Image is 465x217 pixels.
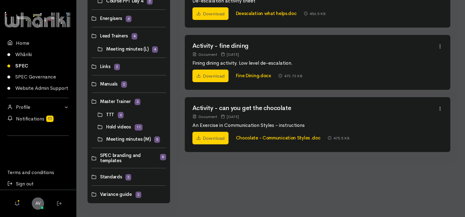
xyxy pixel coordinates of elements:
[26,139,50,147] iframe: LinkedIn Embedded Content
[192,43,438,49] h2: Activity - fine dining
[192,105,438,112] h2: Activity - can you get the chocolate
[278,73,303,79] div: 472.73 KB
[192,7,229,20] a: Download
[192,51,217,58] div: Document
[192,70,229,82] a: Download
[192,122,438,129] p: An Exercise in Communication Styles - instructions
[192,113,217,120] div: Document
[236,73,271,78] a: Fine Dining.docx
[304,10,326,17] div: 456.5 KB
[192,132,229,145] a: Download
[221,113,239,120] div: [DATE]
[7,139,69,154] div: Follow us on LinkedIn
[328,135,350,141] div: 475.5 KB
[221,51,239,58] div: [DATE]
[32,197,44,210] a: AV
[236,10,297,16] a: Deescalation what helps.doc
[236,135,321,141] a: Chocolate - Communication Styles .doc
[192,59,438,67] p: Fining dining activity. Low level de-escalation.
